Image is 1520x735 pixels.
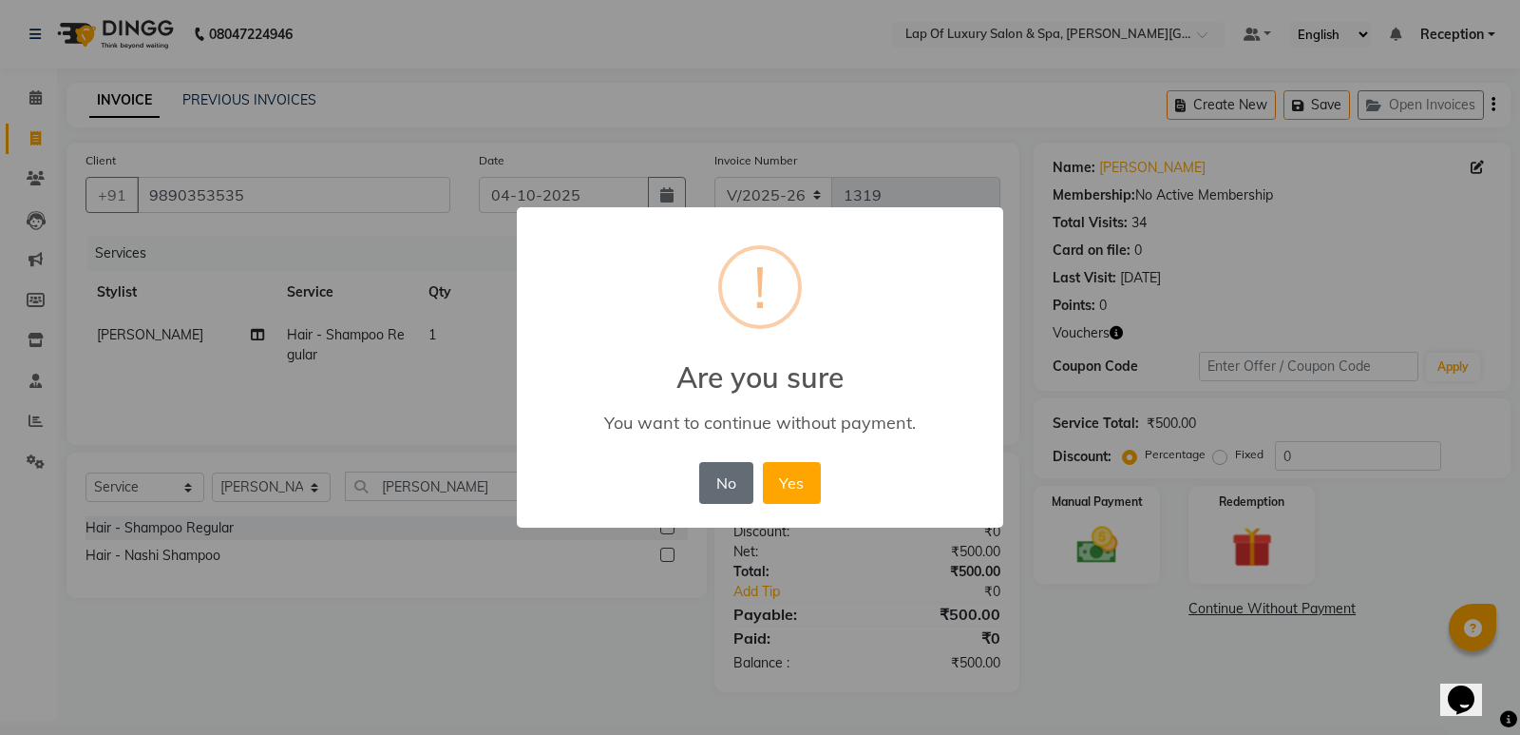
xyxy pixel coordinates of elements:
[544,412,976,434] div: You want to continue without payment.
[1440,659,1501,716] iframe: chat widget
[763,462,821,504] button: Yes
[699,462,752,504] button: No
[517,338,1003,395] h2: Are you sure
[753,249,767,325] div: !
